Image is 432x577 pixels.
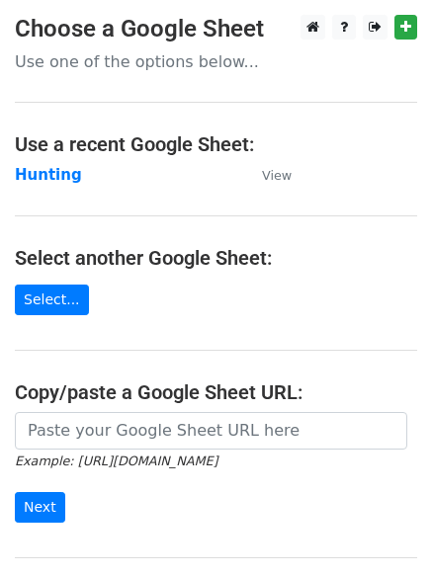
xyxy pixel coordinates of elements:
[242,166,292,184] a: View
[15,285,89,315] a: Select...
[15,132,417,156] h4: Use a recent Google Sheet:
[15,492,65,523] input: Next
[15,15,417,43] h3: Choose a Google Sheet
[15,453,217,468] small: Example: [URL][DOMAIN_NAME]
[15,380,417,404] h4: Copy/paste a Google Sheet URL:
[15,166,82,184] a: Hunting
[262,168,292,183] small: View
[15,246,417,270] h4: Select another Google Sheet:
[15,412,407,450] input: Paste your Google Sheet URL here
[15,51,417,72] p: Use one of the options below...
